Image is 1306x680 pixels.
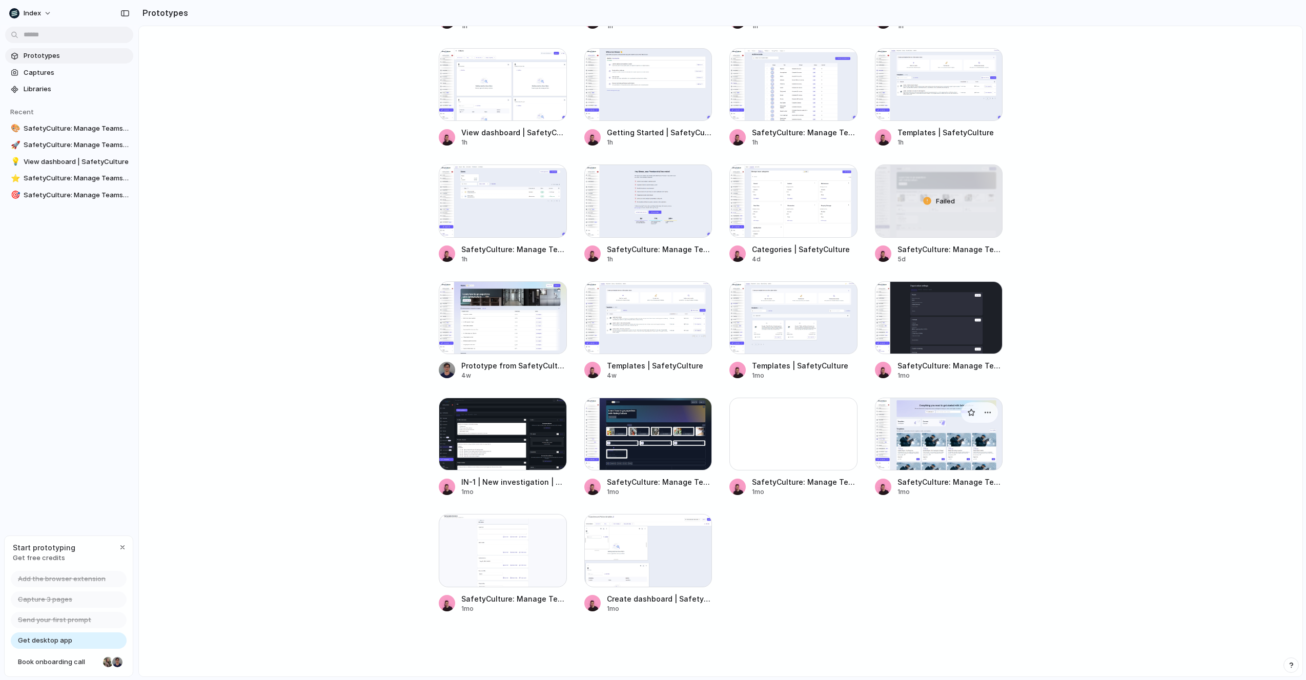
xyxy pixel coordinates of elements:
button: 💡 [9,157,19,167]
span: SafetyCulture: Manage Teams and Inspection Data | SafetyCulture [24,123,129,134]
div: SafetyCulture: Manage Teams and Inspection Data | SafetyCulture [897,244,1003,255]
button: ⭐ [9,173,19,183]
div: 1mo [607,604,712,613]
button: 🎯 [9,190,19,200]
div: Create dashboard | SafetyCulture [607,593,712,604]
div: Getting Started | SafetyCulture [607,127,712,138]
div: 1h [752,22,858,31]
span: View dashboard | SafetyCulture [24,157,129,167]
a: Captures [5,65,133,80]
div: SafetyCulture: Manage Teams and Inspection Data | SafetyCulture [752,477,858,487]
div: 1mo [752,487,858,497]
div: 1mo [897,371,1003,380]
div: Nicole Kubica [102,656,114,668]
div: 1mo [461,604,567,613]
a: SafetyCulture: Manage Teams and Inspection Data | SafetyCultureSafetyCulture: Manage Teams and In... [875,398,1003,497]
div: 4w [607,371,703,380]
a: SafetyCulture: Manage Teams and Inspection Data | SafetyCultureFailedSafetyCulture: Manage Teams ... [875,164,1003,263]
div: 🎨 [11,122,18,134]
a: SafetyCulture: Manage Teams and Inspection Data | SafetyCultureSafetyCulture: Manage Teams and In... [584,164,712,263]
a: SafetyCulture: Manage Teams and Inspection Data | SafetyCultureSafetyCulture: Manage Teams and In... [875,281,1003,380]
div: 1h [461,255,567,264]
div: 4w [461,371,567,380]
a: ⭐SafetyCulture: Manage Teams and Inspection Data [5,171,133,186]
span: Prototypes [24,51,129,61]
div: Templates | SafetyCulture [897,127,994,138]
a: Get desktop app [11,632,127,649]
span: Get desktop app [18,635,72,646]
div: Templates | SafetyCulture [607,360,703,371]
span: Captures [24,68,129,78]
a: SafetyCulture: Manage Teams and Inspection Data | SafetyCultureSafetyCulture: Manage Teams and In... [584,398,712,497]
span: Libraries [24,84,129,94]
div: 🚀 [11,139,18,151]
span: Add the browser extension [18,574,106,584]
span: Book onboarding call [18,657,99,667]
div: SafetyCulture: Manage Teams and Inspection Data | SafetyCulture [607,477,712,487]
div: Prototype from SafetyCulture: Manage Teams and Inspection Data | SafetyCulture [461,360,567,371]
div: IN-1 | New investigation | SafetyCulture [461,477,567,487]
span: SafetyCulture: Manage Teams and Inspection Data [24,173,129,183]
div: 5d [897,255,1003,264]
span: Send your first prompt [18,615,91,625]
span: Start prototyping [13,542,75,553]
div: 1h [897,138,994,147]
a: SafetyCulture: Manage Teams and Inspection Data | SafetyCultureSafetyCulture: Manage Teams and In... [729,398,858,497]
a: Create dashboard | SafetyCultureCreate dashboard | SafetyCulture1mo [584,514,712,613]
a: SafetyCulture: Manage Teams and Inspection DataSafetyCulture: Manage Teams and Inspection Data1h [729,48,858,147]
div: SafetyCulture: Manage Teams and Inspection Data | SafetyCulture [607,244,712,255]
a: SafetyCulture: Manage Teams and Inspection Data | SafetyCultureSafetyCulture: Manage Teams and In... [439,514,567,613]
a: 💡View dashboard | SafetyCulture [5,154,133,170]
a: Prototype from SafetyCulture: Manage Teams and Inspection Data | SafetyCulturePrototype from Safe... [439,281,567,380]
div: View dashboard | SafetyCulture [461,127,567,138]
div: 4d [752,255,850,264]
span: Failed [936,196,955,207]
div: 1mo [897,487,1003,497]
a: Templates | SafetyCultureTemplates | SafetyCulture1mo [729,281,858,380]
a: Libraries [5,81,133,97]
span: Get free credits [13,553,75,563]
div: SafetyCulture: Manage Teams and Inspection Data | SafetyCulture [461,593,567,604]
div: Templates | SafetyCulture [752,360,848,371]
div: SafetyCulture: Manage Teams and Inspection Data [752,127,858,138]
div: 1mo [752,371,848,380]
a: View dashboard | SafetyCultureView dashboard | SafetyCulture1h [439,48,567,147]
a: 🎨SafetyCulture: Manage Teams and Inspection Data | SafetyCulture [5,121,133,136]
a: Templates | SafetyCultureTemplates | SafetyCulture1h [875,48,1003,147]
div: 1h [607,22,712,31]
div: 1mo [607,487,712,497]
div: 1h [607,255,712,264]
div: Categories | SafetyCulture [752,244,850,255]
div: SafetyCulture: Manage Teams and Inspection Data | SafetyCulture [897,360,1003,371]
a: SafetyCulture: Manage Teams and Inspection Data | SafetyCultureSafetyCulture: Manage Teams and In... [439,164,567,263]
a: Getting Started | SafetyCultureGetting Started | SafetyCulture1h [584,48,712,147]
div: SafetyCulture: Manage Teams and Inspection Data | SafetyCulture [897,477,1003,487]
button: 🎨 [9,123,19,134]
h2: Prototypes [138,7,188,19]
span: SafetyCulture: Manage Teams and Inspection Data | SafetyCulture [24,140,129,150]
span: Index [24,8,41,18]
div: 1mo [461,487,567,497]
span: Capture 3 pages [18,594,72,605]
div: 1h [752,138,858,147]
div: 🎯 [11,189,18,201]
div: 1h [461,138,567,147]
div: Christian Iacullo [111,656,124,668]
a: Prototypes [5,48,133,64]
a: IN-1 | New investigation | SafetyCultureIN-1 | New investigation | SafetyCulture1mo [439,398,567,497]
div: 1h [461,22,567,31]
span: SafetyCulture: Manage Teams and Inspection Data | SafetyCulture [24,190,129,200]
button: 🚀 [9,140,19,150]
span: Recent [10,108,34,116]
a: Categories | SafetyCultureCategories | SafetyCulture4d [729,164,858,263]
a: 🚀SafetyCulture: Manage Teams and Inspection Data | SafetyCulture [5,137,133,153]
div: ⭐ [11,173,18,184]
button: Index [5,5,57,22]
div: 💡 [11,156,18,168]
a: Templates | SafetyCultureTemplates | SafetyCulture4w [584,281,712,380]
a: Book onboarding call [11,654,127,670]
a: 🎯SafetyCulture: Manage Teams and Inspection Data | SafetyCulture [5,188,133,203]
div: 1h [897,22,1003,31]
div: SafetyCulture: Manage Teams and Inspection Data | SafetyCulture [461,244,567,255]
div: 1h [607,138,712,147]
